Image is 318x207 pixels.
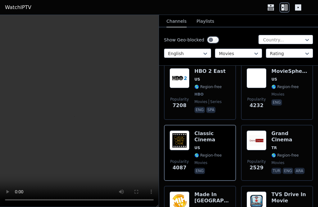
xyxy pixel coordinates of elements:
[164,37,204,43] label: Show Geo-blocked
[194,99,207,104] span: movies
[197,16,214,27] button: Playlists
[294,168,304,174] p: ara
[271,77,277,82] span: US
[271,84,299,89] span: 🌎 Region-free
[194,130,230,143] h6: Classic Cinema
[247,97,266,102] span: Popularity
[194,145,200,150] span: US
[194,84,222,89] span: 🌎 Region-free
[173,102,187,109] span: 7208
[170,130,189,150] img: Classic Cinema
[170,68,189,88] img: HBO 2 East
[271,99,282,106] p: eng
[194,92,203,97] span: HBO
[5,4,31,11] a: WatchIPTV
[206,107,216,113] p: spa
[194,107,205,113] p: eng
[209,99,222,104] span: series
[247,130,266,150] img: Grand Cinema
[194,68,225,74] h6: HBO 2 East
[250,102,264,109] span: 4232
[250,164,264,172] span: 2529
[271,160,284,165] span: movies
[271,153,299,158] span: 🌎 Region-free
[194,153,222,158] span: 🌎 Region-free
[194,77,200,82] span: US
[247,68,266,88] img: MovieSphere
[247,159,266,164] span: Popularity
[271,92,284,97] span: movies
[271,191,307,204] h6: TVS Drive In Movie
[194,160,207,165] span: movies
[271,130,307,143] h6: Grand Cinema
[283,168,293,174] p: eng
[166,16,187,27] button: Channels
[170,97,189,102] span: Popularity
[271,145,277,150] span: TR
[173,164,187,172] span: 4087
[170,159,189,164] span: Popularity
[194,168,205,174] p: eng
[271,68,307,74] h6: MovieSphere
[194,191,230,204] h6: Made In [GEOGRAPHIC_DATA]
[271,168,281,174] p: tur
